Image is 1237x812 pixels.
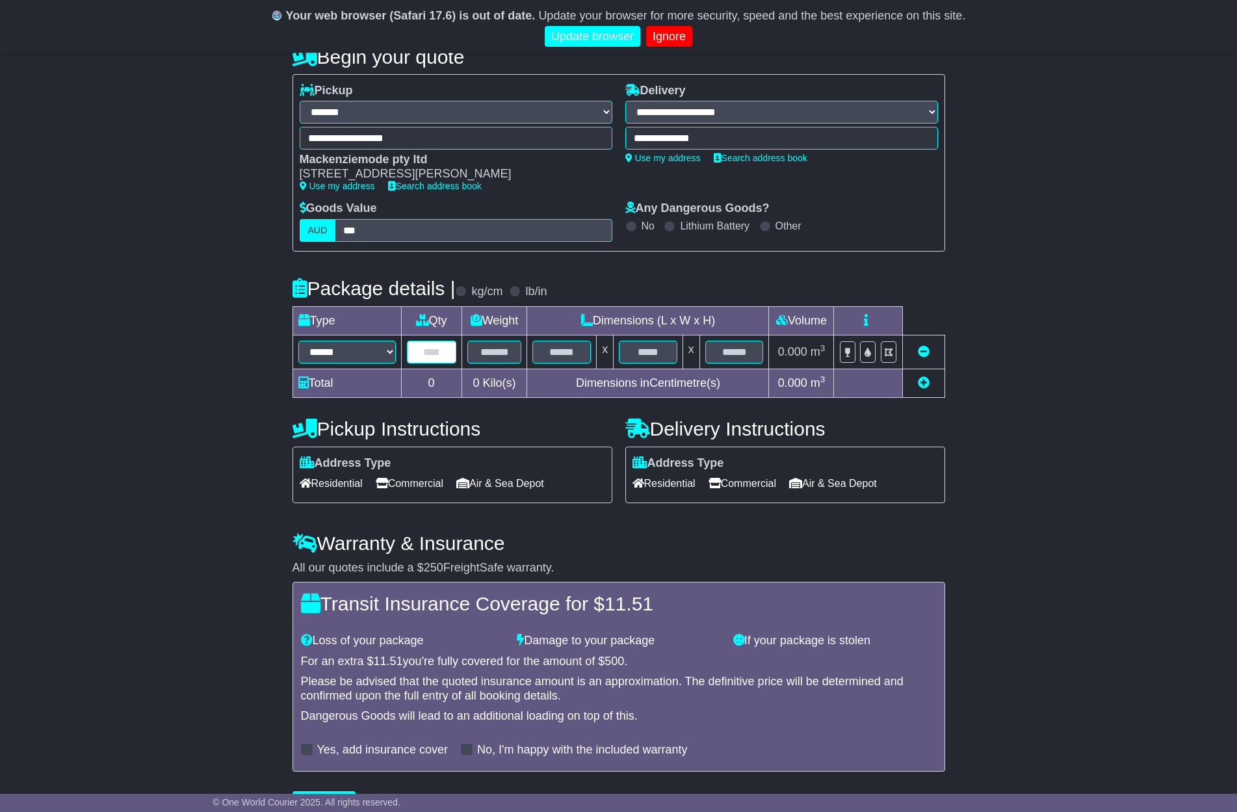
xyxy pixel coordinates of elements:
a: Use my address [300,181,375,191]
span: Commercial [376,473,443,493]
label: Yes, add insurance cover [317,743,448,757]
span: m [811,345,826,358]
sup: 3 [820,343,826,353]
a: Search address book [388,181,482,191]
label: Address Type [632,456,724,471]
label: Lithium Battery [680,220,749,232]
span: Commercial [709,473,776,493]
label: No, I'm happy with the included warranty [477,743,688,757]
span: Residential [300,473,363,493]
label: Address Type [300,456,391,471]
td: Volume [769,306,834,335]
span: 11.51 [605,593,653,614]
label: AUD [300,219,336,242]
label: Goods Value [300,202,377,216]
td: Qty [401,306,462,335]
div: All our quotes include a $ FreightSafe warranty. [293,561,945,575]
div: Loss of your package [294,634,511,648]
div: If your package is stolen [727,634,943,648]
a: Search address book [714,153,807,163]
td: Type [293,306,401,335]
div: [STREET_ADDRESS][PERSON_NAME] [300,167,599,181]
h4: Delivery Instructions [625,418,945,439]
div: Dangerous Goods will lead to an additional loading on top of this. [301,709,937,724]
a: Update browser [545,26,640,47]
a: Add new item [918,376,930,389]
b: Your web browser (Safari 17.6) is out of date. [286,9,536,22]
h4: Transit Insurance Coverage for $ [301,593,937,614]
sup: 3 [820,374,826,384]
span: 11.51 [374,655,403,668]
label: No [642,220,655,232]
h4: Warranty & Insurance [293,532,945,554]
label: lb/in [525,285,547,299]
a: Use my address [625,153,701,163]
span: 500 [605,655,624,668]
td: Dimensions in Centimetre(s) [527,369,769,397]
div: For an extra $ you're fully covered for the amount of $ . [301,655,937,669]
td: Total [293,369,401,397]
td: Dimensions (L x W x H) [527,306,769,335]
div: Damage to your package [510,634,727,648]
a: Remove this item [918,345,930,358]
div: Please be advised that the quoted insurance amount is an approximation. The definitive price will... [301,675,937,703]
div: Mackenziemode pty ltd [300,153,599,167]
h4: Begin your quote [293,46,945,68]
span: Air & Sea Depot [789,473,877,493]
span: 0 [473,376,479,389]
span: 250 [424,561,443,574]
td: Weight [462,306,527,335]
label: Any Dangerous Goods? [625,202,770,216]
a: Ignore [646,26,692,47]
label: Pickup [300,84,353,98]
span: m [811,376,826,389]
td: 0 [401,369,462,397]
label: kg/cm [471,285,502,299]
span: 0.000 [778,345,807,358]
span: Air & Sea Depot [456,473,544,493]
span: © One World Courier 2025. All rights reserved. [213,797,400,807]
h4: Package details | [293,278,456,299]
td: x [597,335,614,369]
span: Update your browser for more security, speed and the best experience on this site. [538,9,965,22]
label: Other [775,220,801,232]
td: Kilo(s) [462,369,527,397]
span: 0.000 [778,376,807,389]
label: Delivery [625,84,686,98]
td: x [683,335,699,369]
h4: Pickup Instructions [293,418,612,439]
span: Residential [632,473,696,493]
